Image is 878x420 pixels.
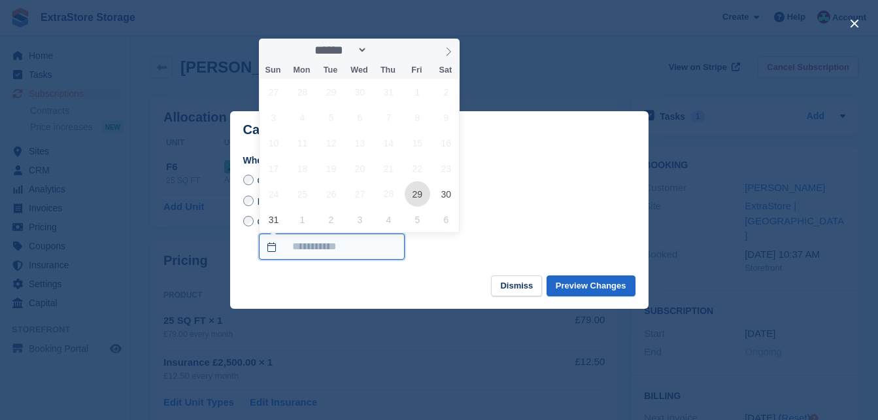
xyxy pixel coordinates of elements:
span: August 17, 2025 [261,156,286,181]
span: Sat [431,66,460,75]
span: August 15, 2025 [405,130,430,156]
span: Tue [316,66,345,75]
input: Year [367,43,409,57]
span: August 5, 2025 [318,105,344,130]
span: August 18, 2025 [290,156,315,181]
span: August 27, 2025 [347,181,373,207]
label: When do you want to cancel the subscription? [243,154,635,167]
span: Mon [287,66,316,75]
input: Cancel at end of term - [DATE] [243,175,254,185]
span: August 25, 2025 [290,181,315,207]
span: September 1, 2025 [290,207,315,232]
span: August 23, 2025 [433,156,459,181]
span: August 2, 2025 [433,79,459,105]
span: August 7, 2025 [376,105,401,130]
span: August 19, 2025 [318,156,344,181]
span: August 31, 2025 [261,207,286,232]
span: Thu [373,66,402,75]
span: August 14, 2025 [376,130,401,156]
span: August 1, 2025 [405,79,430,105]
span: July 27, 2025 [261,79,286,105]
input: On a custom date [243,216,254,226]
span: August 26, 2025 [318,181,344,207]
button: close [844,13,865,34]
span: August 24, 2025 [261,181,286,207]
span: August 4, 2025 [290,105,315,130]
span: August 9, 2025 [433,105,459,130]
span: August 16, 2025 [433,130,459,156]
span: August 22, 2025 [405,156,430,181]
select: Month [310,43,367,57]
span: September 3, 2025 [347,207,373,232]
span: August 3, 2025 [261,105,286,130]
span: July 29, 2025 [318,79,344,105]
span: August 13, 2025 [347,130,373,156]
span: August 10, 2025 [261,130,286,156]
span: Fri [402,66,431,75]
span: Sun [259,66,288,75]
p: Cancel Subscription [243,122,369,137]
span: August 6, 2025 [347,105,373,130]
span: September 5, 2025 [405,207,430,232]
span: September 2, 2025 [318,207,344,232]
span: August 8, 2025 [405,105,430,130]
span: July 31, 2025 [376,79,401,105]
input: On a custom date [259,234,405,260]
span: July 30, 2025 [347,79,373,105]
span: August 20, 2025 [347,156,373,181]
span: Cancel at end of term - [DATE] [257,175,381,186]
input: Immediately [243,196,254,206]
span: Immediately [257,196,306,207]
span: August 11, 2025 [290,130,315,156]
span: Wed [345,66,373,75]
span: July 28, 2025 [290,79,315,105]
button: Dismiss [491,275,542,297]
span: On a custom date [257,217,329,227]
span: August 21, 2025 [376,156,401,181]
span: August 12, 2025 [318,130,344,156]
span: August 30, 2025 [433,181,459,207]
span: September 6, 2025 [433,207,459,232]
span: August 29, 2025 [405,181,430,207]
span: August 28, 2025 [376,181,401,207]
span: September 4, 2025 [376,207,401,232]
button: Preview Changes [547,275,635,297]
